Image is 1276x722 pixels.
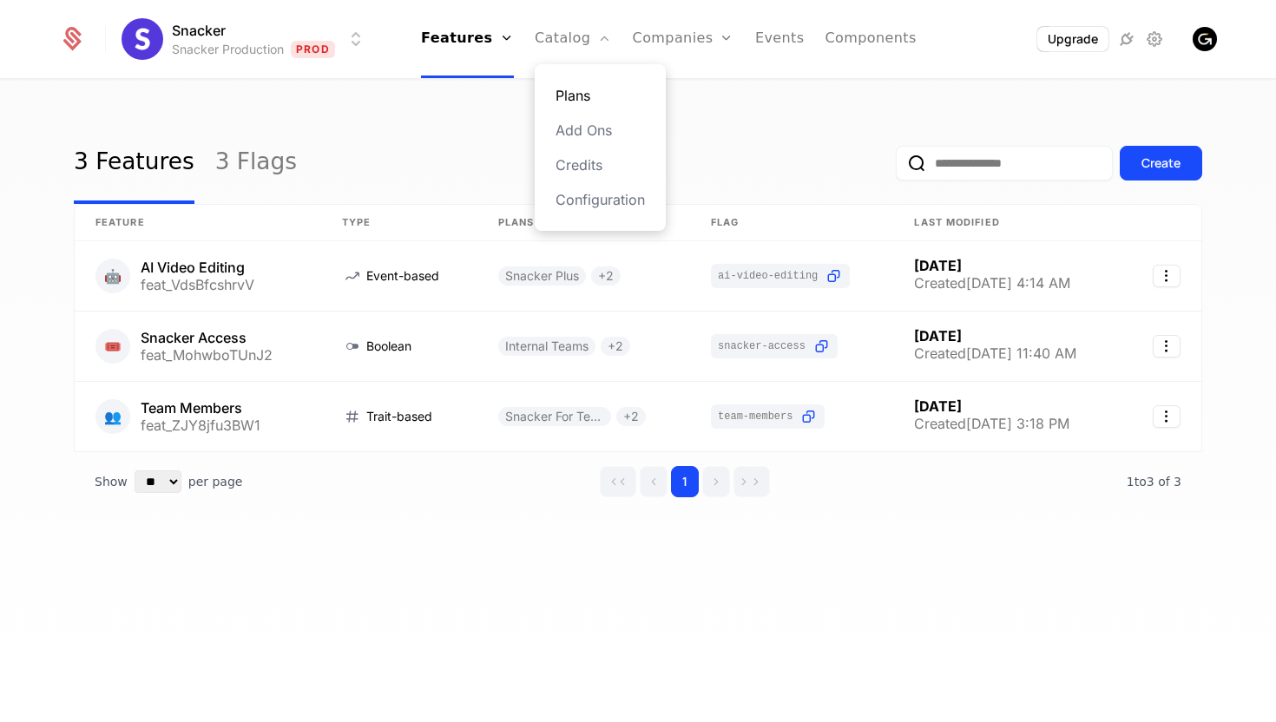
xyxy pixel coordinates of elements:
[1144,29,1165,49] a: Settings
[1193,27,1217,51] img: Shelby Stephens
[215,122,297,204] a: 3 Flags
[172,41,284,58] div: Snacker Production
[74,122,194,204] a: 3 Features
[556,85,645,106] a: Plans
[1153,265,1181,287] button: Select action
[702,466,730,497] button: Go to next page
[671,466,699,497] button: Go to page 1
[893,205,1123,241] th: Last Modified
[1153,405,1181,428] button: Select action
[1116,29,1137,49] a: Integrations
[1193,27,1217,51] button: Open user button
[291,41,335,58] span: Prod
[556,154,645,175] a: Credits
[690,205,893,241] th: Flag
[1037,27,1108,51] button: Upgrade
[1153,335,1181,358] button: Select action
[172,20,226,41] span: Snacker
[1127,475,1181,489] span: 3
[556,120,645,141] a: Add Ons
[122,18,163,60] img: Snacker
[477,205,690,241] th: Plans
[188,473,243,490] span: per page
[74,452,1202,511] div: Table pagination
[1120,146,1202,180] button: Create
[556,189,645,210] a: Configuration
[75,205,321,241] th: Feature
[95,473,128,490] span: Show
[733,466,770,497] button: Go to last page
[135,470,181,493] select: Select page size
[127,20,366,58] button: Select environment
[1127,475,1174,489] span: 1 to 3 of
[600,466,636,497] button: Go to first page
[321,205,477,241] th: Type
[1141,154,1181,172] div: Create
[600,466,770,497] div: Page navigation
[640,466,668,497] button: Go to previous page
